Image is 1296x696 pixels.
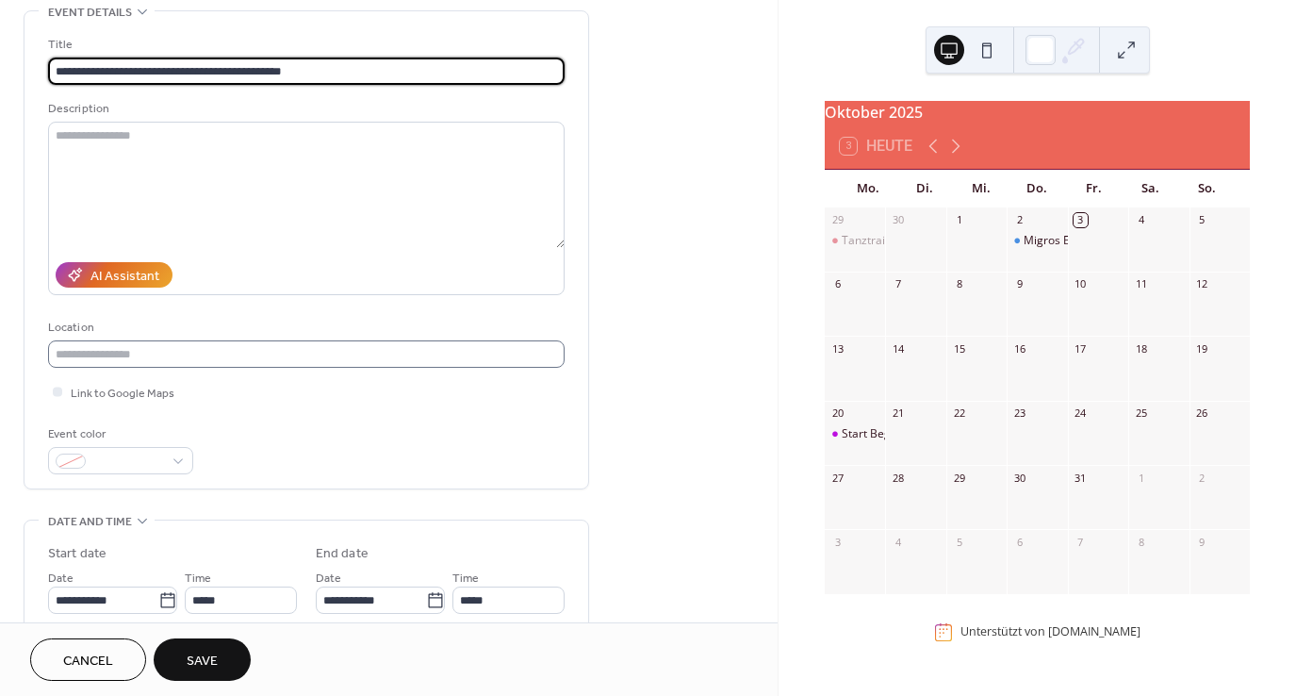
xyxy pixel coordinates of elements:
[1012,341,1026,356] div: 16
[1065,170,1122,207] div: Fr.
[48,569,74,588] span: Date
[952,535,966,549] div: 5
[1134,341,1148,356] div: 18
[1134,277,1148,291] div: 11
[1009,170,1066,207] div: Do.
[316,569,341,588] span: Date
[1195,213,1209,227] div: 5
[896,170,953,207] div: Di.
[1074,535,1088,549] div: 7
[48,544,107,564] div: Start date
[1007,233,1067,249] div: Migros Eröffnungstanzen in Nesslau ab 17 Uhr
[1134,471,1148,485] div: 1
[71,384,174,404] span: Link to Google Maps
[952,406,966,421] div: 22
[48,35,561,55] div: Title
[1074,406,1088,421] div: 24
[953,170,1009,207] div: Mi.
[891,341,905,356] div: 14
[952,471,966,485] div: 29
[1195,471,1209,485] div: 2
[830,277,845,291] div: 6
[891,535,905,549] div: 4
[891,471,905,485] div: 28
[1012,535,1026,549] div: 6
[48,512,132,532] span: Date and time
[154,638,251,681] button: Save
[48,318,561,338] div: Location
[842,233,1147,249] div: Tanztraining mit den gOLDengirls in [GEOGRAPHIC_DATA]
[891,213,905,227] div: 30
[825,101,1250,124] div: Oktober 2025
[952,341,966,356] div: 15
[825,233,885,249] div: Tanztraining mit den gOLDengirls in Ebnat-Kappel
[1134,213,1148,227] div: 4
[960,624,1140,640] div: Unterstützt von
[1012,277,1026,291] div: 9
[48,424,189,444] div: Event color
[1074,341,1088,356] div: 17
[830,535,845,549] div: 3
[952,277,966,291] div: 8
[48,99,561,119] div: Description
[1074,277,1088,291] div: 10
[1195,277,1209,291] div: 12
[63,652,113,671] span: Cancel
[1012,406,1026,421] div: 23
[452,569,479,588] span: Time
[185,569,211,588] span: Time
[48,3,132,23] span: Event details
[187,652,218,671] span: Save
[316,544,369,564] div: End date
[830,341,845,356] div: 13
[1122,170,1178,207] div: Sa.
[1134,406,1148,421] div: 25
[1074,213,1088,227] div: 3
[90,267,159,287] div: AI Assistant
[840,170,896,207] div: Mo.
[56,262,172,288] button: AI Assistant
[1195,341,1209,356] div: 19
[952,213,966,227] div: 1
[842,426,1121,442] div: Start Beginner und Wiedereinsteigerkurs im Badisaal
[1195,406,1209,421] div: 26
[30,638,146,681] button: Cancel
[830,213,845,227] div: 29
[1134,535,1148,549] div: 8
[830,471,845,485] div: 27
[1074,471,1088,485] div: 31
[1195,535,1209,549] div: 9
[1048,624,1140,640] a: [DOMAIN_NAME]
[1012,471,1026,485] div: 30
[891,277,905,291] div: 7
[1178,170,1235,207] div: So.
[891,406,905,421] div: 21
[825,426,885,442] div: Start Beginner und Wiedereinsteigerkurs im Badisaal
[1012,213,1026,227] div: 2
[830,406,845,421] div: 20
